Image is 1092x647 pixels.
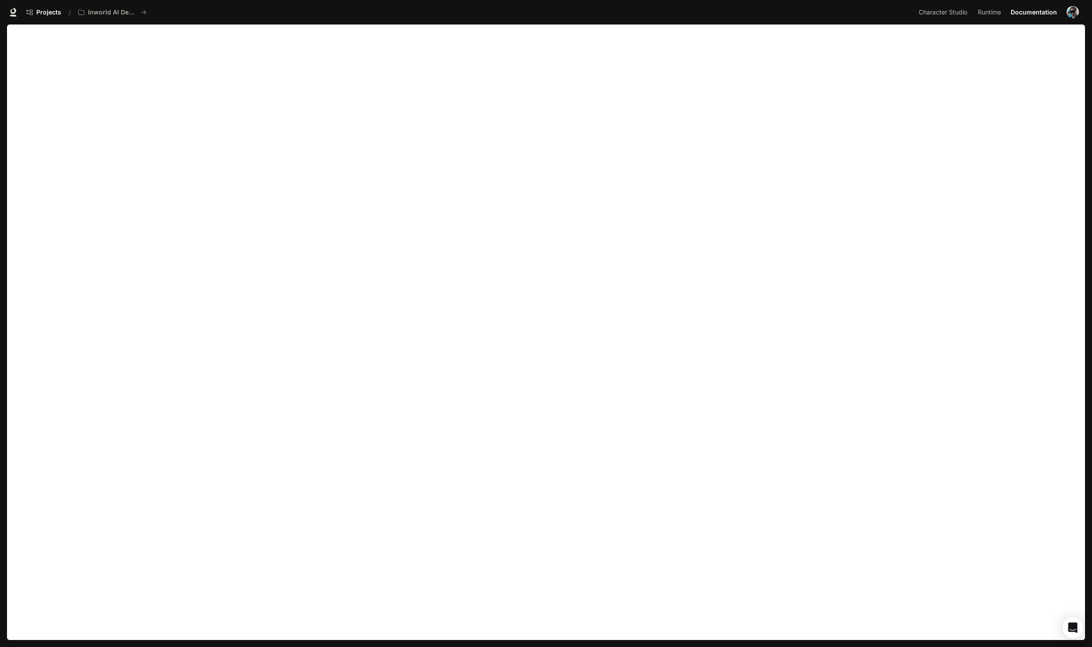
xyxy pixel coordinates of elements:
[1067,6,1079,18] img: User avatar
[915,3,973,21] a: Character Studio
[1011,7,1057,18] span: Documentation
[919,7,967,18] span: Character Studio
[36,9,61,16] span: Projects
[1062,617,1083,638] div: Open Intercom Messenger
[7,24,1085,647] iframe: Documentation
[74,3,150,21] button: All workspaces
[65,8,74,17] div: /
[88,9,137,16] p: Inworld AI Demos
[974,3,1006,21] a: Runtime
[1007,3,1060,21] a: Documentation
[23,3,65,21] a: Go to projects
[978,7,1001,18] span: Runtime
[1064,3,1081,21] button: User avatar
